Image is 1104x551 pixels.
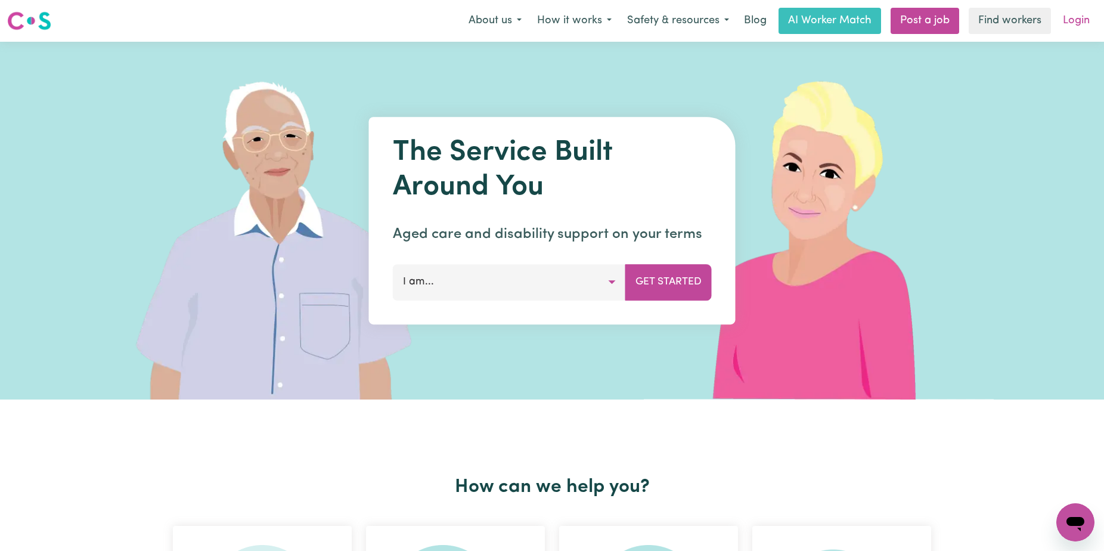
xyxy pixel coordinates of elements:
img: Careseekers logo [7,10,51,32]
a: Careseekers logo [7,7,51,35]
a: Login [1056,8,1097,34]
button: About us [461,8,529,33]
a: Post a job [891,8,959,34]
a: Blog [737,8,774,34]
a: Find workers [969,8,1051,34]
button: I am... [393,264,626,300]
button: Get Started [625,264,712,300]
a: AI Worker Match [779,8,881,34]
h2: How can we help you? [166,476,938,499]
h1: The Service Built Around You [393,136,712,205]
iframe: Button to launch messaging window [1056,503,1094,541]
button: Safety & resources [619,8,737,33]
p: Aged care and disability support on your terms [393,224,712,245]
button: How it works [529,8,619,33]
